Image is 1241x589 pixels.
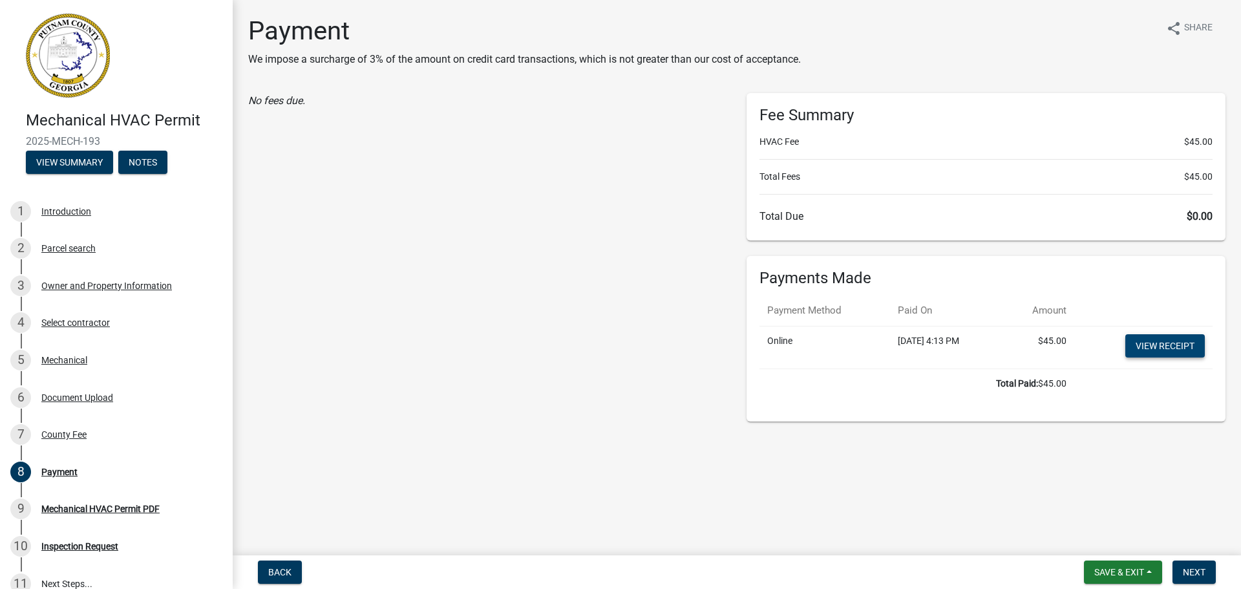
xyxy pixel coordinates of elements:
div: 1 [10,201,31,222]
span: $45.00 [1184,170,1213,184]
div: Parcel search [41,244,96,253]
div: Mechanical HVAC Permit PDF [41,504,160,513]
i: share [1166,21,1182,36]
b: Total Paid: [996,378,1038,389]
div: 9 [10,498,31,519]
button: Save & Exit [1084,561,1162,584]
span: Share [1184,21,1213,36]
i: No fees due. [248,94,305,107]
td: [DATE] 4:13 PM [890,326,1002,369]
div: 5 [10,350,31,370]
wm-modal-confirm: Notes [118,158,167,168]
div: Inspection Request [41,542,118,551]
div: Mechanical [41,356,87,365]
div: County Fee [41,430,87,439]
div: 6 [10,387,31,408]
th: Paid On [890,295,1002,326]
td: Online [759,326,890,369]
span: Next [1183,567,1205,577]
div: 8 [10,462,31,482]
wm-modal-confirm: Summary [26,158,113,168]
button: View Summary [26,151,113,174]
span: 2025-MECH-193 [26,135,207,147]
div: 3 [10,275,31,296]
img: Putnam County, Georgia [26,14,110,98]
a: View receipt [1125,334,1205,358]
div: Select contractor [41,318,110,327]
div: Introduction [41,207,91,216]
th: Payment Method [759,295,890,326]
div: 2 [10,238,31,259]
button: Notes [118,151,167,174]
td: $45.00 [759,369,1074,398]
span: $45.00 [1184,135,1213,149]
button: Back [258,561,302,584]
span: Save & Exit [1094,567,1144,577]
div: 7 [10,424,31,445]
div: Owner and Property Information [41,281,172,290]
div: Payment [41,467,78,477]
span: Back [268,567,292,577]
h4: Mechanical HVAC Permit [26,111,222,130]
th: Amount [1002,295,1074,326]
li: Total Fees [759,170,1213,184]
span: $0.00 [1187,210,1213,222]
div: 10 [10,536,31,557]
li: HVAC Fee [759,135,1213,149]
h6: Payments Made [759,269,1213,288]
h1: Payment [248,16,801,47]
div: Document Upload [41,393,113,402]
button: Next [1172,561,1216,584]
h6: Total Due [759,210,1213,222]
h6: Fee Summary [759,106,1213,125]
td: $45.00 [1002,326,1074,369]
p: We impose a surcharge of 3% of the amount on credit card transactions, which is not greater than ... [248,52,801,67]
div: 4 [10,312,31,333]
button: shareShare [1156,16,1223,41]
